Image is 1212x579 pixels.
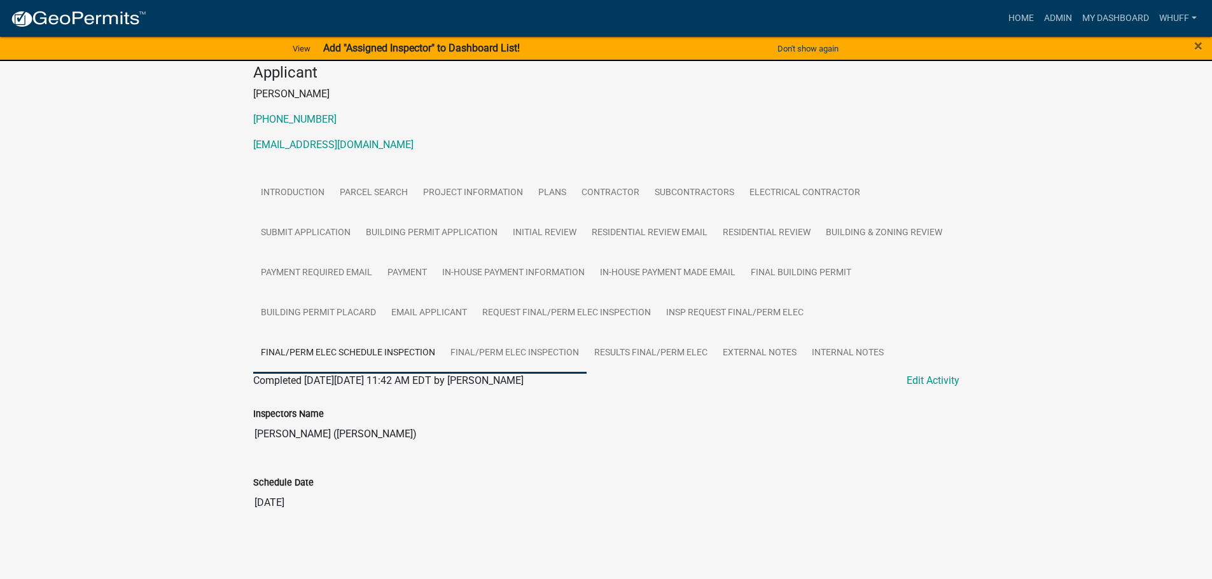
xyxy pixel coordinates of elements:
a: Electrical Contractor [742,173,868,214]
a: External Notes [715,333,804,374]
a: Residential Review [715,213,818,254]
a: Final/Perm Elec Schedule Inspection [253,333,443,374]
a: Initial Review [505,213,584,254]
label: Inspectors Name [253,410,324,419]
button: Don't show again [772,38,844,59]
h4: Applicant [253,64,959,82]
a: My Dashboard [1077,6,1154,31]
a: Admin [1039,6,1077,31]
a: [PHONE_NUMBER] [253,113,337,125]
a: Home [1003,6,1039,31]
a: In-House Payment Information [435,253,592,294]
a: Request Final/Perm Elec Inspection [475,293,658,334]
a: Subcontractors [647,173,742,214]
a: Introduction [253,173,332,214]
a: Residential Review Email [584,213,715,254]
label: Schedule Date [253,479,314,487]
a: Payment [380,253,435,294]
strong: Add "Assigned Inspector" to Dashboard List! [323,42,520,54]
a: Payment Required Email [253,253,380,294]
a: whuff [1154,6,1202,31]
button: Close [1194,38,1202,53]
a: Parcel search [332,173,415,214]
a: View [288,38,316,59]
a: Email Applicant [384,293,475,334]
a: [EMAIL_ADDRESS][DOMAIN_NAME] [253,139,414,151]
a: Results Final/Perm Elec [587,333,715,374]
a: Building & Zoning Review [818,213,950,254]
p: [PERSON_NAME] [253,86,959,102]
span: × [1194,37,1202,55]
a: Project Information [415,173,531,214]
a: Internal Notes [804,333,891,374]
a: Edit Activity [907,373,959,388]
a: Contractor [574,173,647,214]
a: Building Permit Placard [253,293,384,334]
a: Final/Perm Elec Inspection [443,333,587,374]
a: Insp Request Final/Perm Elec [658,293,811,334]
span: Completed [DATE][DATE] 11:42 AM EDT by [PERSON_NAME] [253,374,524,386]
a: Plans [531,173,574,214]
a: Final Building Permit [743,253,859,294]
a: Submit Application [253,213,358,254]
a: Building Permit Application [358,213,505,254]
a: In-House Payment Made Email [592,253,743,294]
